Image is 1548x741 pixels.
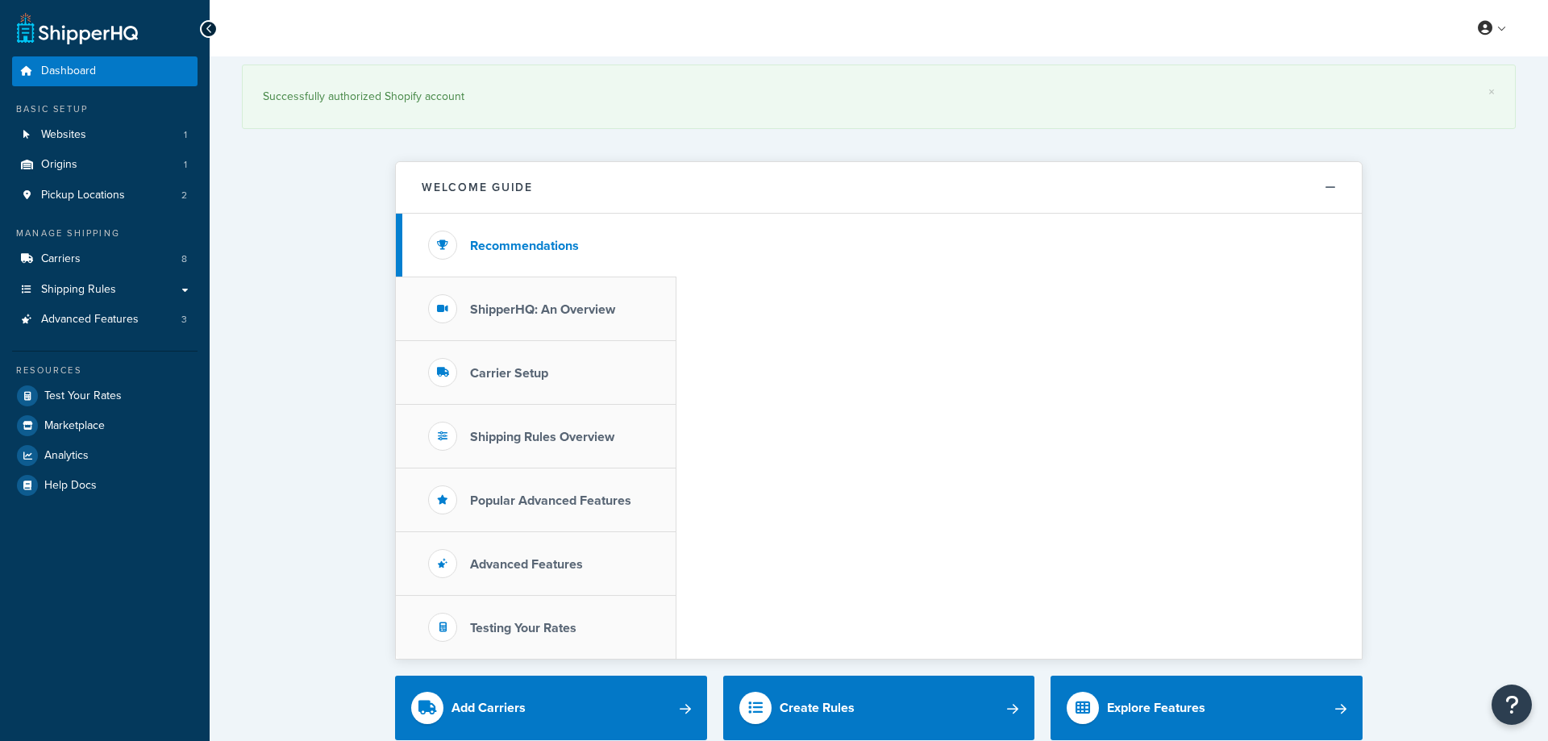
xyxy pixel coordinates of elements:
[41,283,116,297] span: Shipping Rules
[12,471,198,500] a: Help Docs
[1488,85,1495,98] a: ×
[12,120,198,150] a: Websites1
[12,364,198,377] div: Resources
[470,557,583,572] h3: Advanced Features
[12,305,198,335] a: Advanced Features3
[470,239,579,253] h3: Recommendations
[12,275,198,305] a: Shipping Rules
[12,411,198,440] a: Marketplace
[41,158,77,172] span: Origins
[12,227,198,240] div: Manage Shipping
[1051,676,1363,740] a: Explore Features
[41,189,125,202] span: Pickup Locations
[12,181,198,210] li: Pickup Locations
[44,389,122,403] span: Test Your Rates
[181,313,187,327] span: 3
[451,697,526,719] div: Add Carriers
[12,244,198,274] li: Carriers
[12,150,198,180] a: Origins1
[44,479,97,493] span: Help Docs
[12,441,198,470] a: Analytics
[12,102,198,116] div: Basic Setup
[470,430,614,444] h3: Shipping Rules Overview
[41,252,81,266] span: Carriers
[41,128,86,142] span: Websites
[780,697,855,719] div: Create Rules
[12,181,198,210] a: Pickup Locations2
[723,676,1035,740] a: Create Rules
[181,189,187,202] span: 2
[12,244,198,274] a: Carriers8
[395,676,707,740] a: Add Carriers
[263,85,1495,108] div: Successfully authorized Shopify account
[41,313,139,327] span: Advanced Features
[1107,697,1205,719] div: Explore Features
[41,65,96,78] span: Dashboard
[422,181,533,194] h2: Welcome Guide
[12,56,198,86] a: Dashboard
[12,305,198,335] li: Advanced Features
[470,493,631,508] h3: Popular Advanced Features
[12,150,198,180] li: Origins
[12,120,198,150] li: Websites
[44,449,89,463] span: Analytics
[1492,685,1532,725] button: Open Resource Center
[470,366,548,381] h3: Carrier Setup
[181,252,187,266] span: 8
[12,381,198,410] a: Test Your Rates
[470,302,615,317] h3: ShipperHQ: An Overview
[44,419,105,433] span: Marketplace
[396,162,1362,214] button: Welcome Guide
[470,621,576,635] h3: Testing Your Rates
[184,128,187,142] span: 1
[184,158,187,172] span: 1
